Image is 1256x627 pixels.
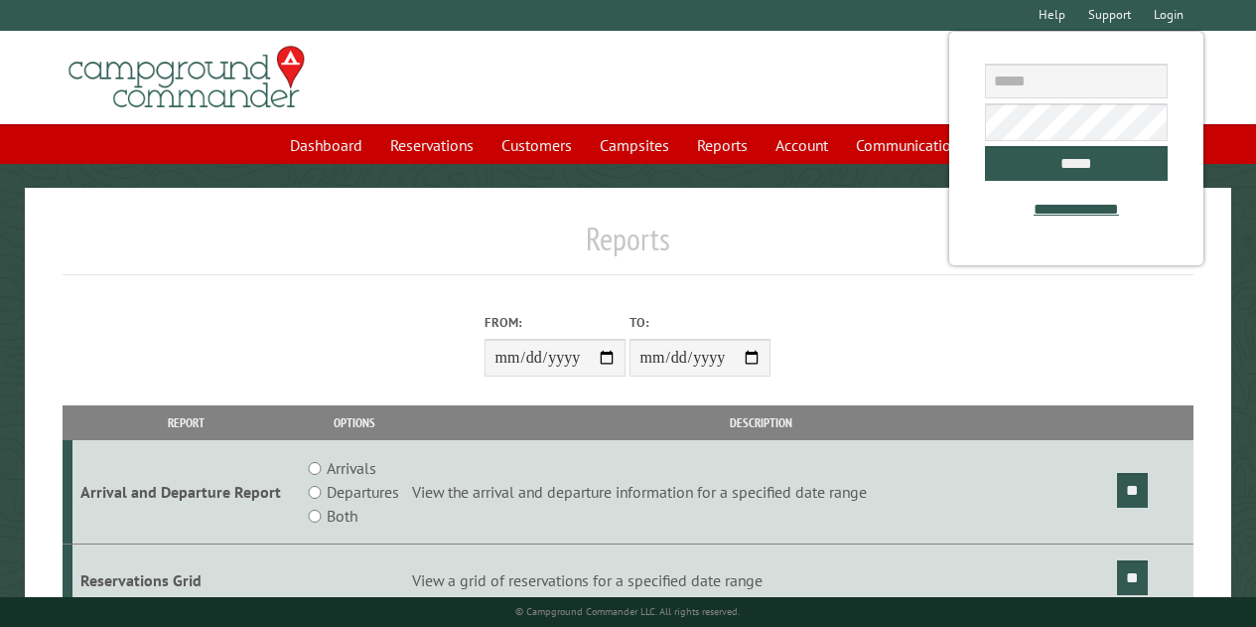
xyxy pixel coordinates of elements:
[327,456,376,480] label: Arrivals
[299,405,409,440] th: Options
[327,504,357,528] label: Both
[485,313,626,332] label: From:
[378,126,486,164] a: Reservations
[409,545,1114,617] td: View a grid of reservations for a specified date range
[63,220,1193,274] h1: Reports
[489,126,584,164] a: Customers
[278,126,374,164] a: Dashboard
[72,440,299,545] td: Arrival and Departure Report
[844,126,978,164] a: Communications
[588,126,681,164] a: Campsites
[63,39,311,116] img: Campground Commander
[764,126,840,164] a: Account
[685,126,760,164] a: Reports
[515,605,740,618] small: © Campground Commander LLC. All rights reserved.
[409,405,1114,440] th: Description
[409,440,1114,545] td: View the arrival and departure information for a specified date range
[629,313,770,332] label: To:
[72,545,299,617] td: Reservations Grid
[327,480,399,504] label: Departures
[72,405,299,440] th: Report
